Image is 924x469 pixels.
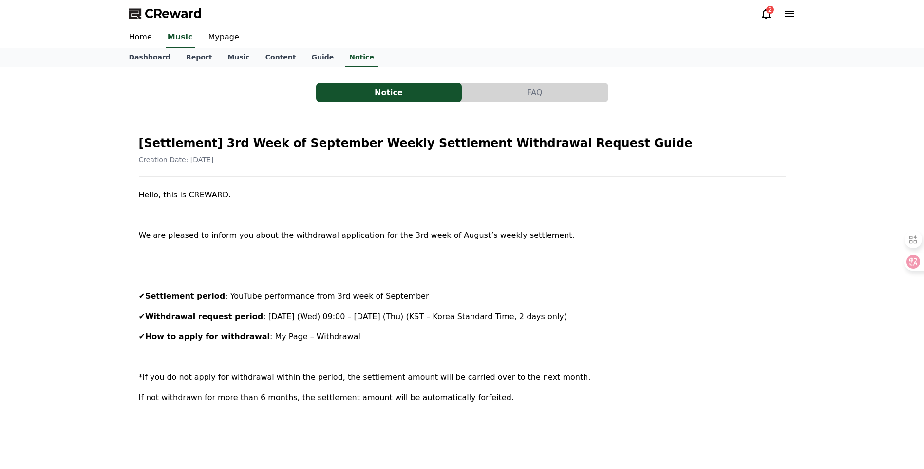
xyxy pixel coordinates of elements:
a: Content [258,48,304,67]
span: Hello, this is CREWARD. [139,190,231,199]
a: Music [166,27,195,48]
span: If not withdrawn for more than 6 months, the settlement amount will be automatically forfeited. [139,393,514,402]
a: Mypage [201,27,247,48]
strong: How to apply for withdrawal [145,332,270,341]
a: CReward [129,6,202,21]
span: : YouTube performance from 3rd week of September [225,292,429,301]
span: *If you do not apply for withdrawal within the period, the settlement amount will be carried over... [139,372,591,382]
span: ✔ [139,292,145,301]
a: Music [220,48,257,67]
span: : My Page – Withdrawal [270,332,360,341]
span: Creation Date: [DATE] [139,156,214,164]
a: 2 [760,8,772,20]
a: Notice [345,48,378,67]
span: We are pleased to inform you about the withdrawal application for the 3rd week of August’s weekly... [139,231,575,240]
a: Report [178,48,220,67]
a: Guide [303,48,341,67]
span: ✔ [139,332,145,341]
div: 2 [766,6,774,14]
span: CReward [145,6,202,21]
a: Home [121,27,160,48]
h2: [Settlement] 3rd Week of September Weekly Settlement Withdrawal Request Guide [139,136,786,151]
strong: Withdrawal request period [145,312,263,321]
span: ✔ [139,312,145,321]
button: Notice [316,83,462,102]
button: FAQ [462,83,608,102]
a: Dashboard [121,48,178,67]
strong: Settlement period [145,292,225,301]
span: : [DATE] (Wed) 09:00 – [DATE] (Thu) (KST – Korea Standard Time, 2 days only) [263,312,567,321]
